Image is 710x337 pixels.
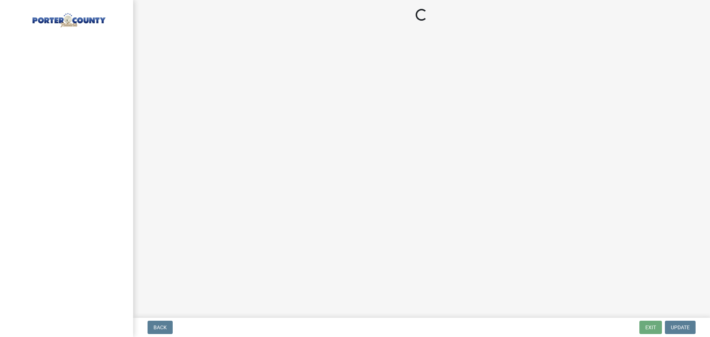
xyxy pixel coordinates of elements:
button: Back [148,321,173,334]
span: Back [153,324,167,330]
button: Update [665,321,696,334]
button: Exit [639,321,662,334]
img: Porter County, Indiana [15,8,121,28]
span: Update [671,324,690,330]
